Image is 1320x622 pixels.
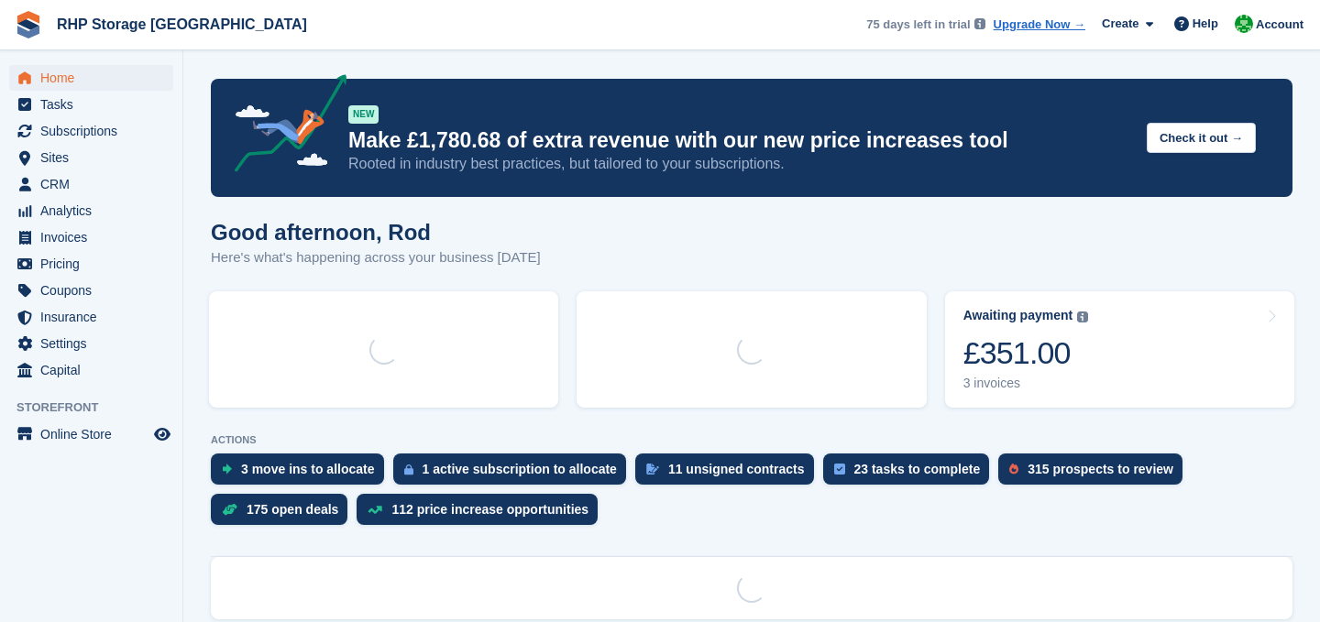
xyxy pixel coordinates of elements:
[348,105,379,124] div: NEW
[646,464,659,475] img: contract_signature_icon-13c848040528278c33f63329250d36e43548de30e8caae1d1a13099fd9432cc5.svg
[1235,15,1253,33] img: Rod
[348,127,1132,154] p: Make £1,780.68 of extra revenue with our new price increases tool
[40,145,150,170] span: Sites
[9,198,173,224] a: menu
[9,331,173,356] a: menu
[9,304,173,330] a: menu
[9,92,173,117] a: menu
[211,220,541,245] h1: Good afternoon, Rod
[247,502,338,517] div: 175 open deals
[9,421,173,447] a: menu
[222,503,237,516] img: deal-1b604bf984904fb50ccaf53a9ad4b4a5d6e5aea283cecdc64d6e3604feb123c2.svg
[241,462,375,476] div: 3 move ins to allocate
[211,494,357,534] a: 175 open deals
[9,65,173,91] a: menu
[40,278,150,303] span: Coupons
[1256,16,1303,34] span: Account
[1009,464,1018,475] img: prospect-51fa495bee0391a8d652442698ab0144808aea92771e9ea1ae160a38d050c398.svg
[222,464,232,475] img: move_ins_to_allocate_icon-fdf77a2bb77ea45bf5b3d319d69a93e2d87916cf1d5bf7949dd705db3b84f3ca.svg
[9,118,173,144] a: menu
[635,453,823,494] a: 11 unsigned contracts
[357,494,607,534] a: 112 price increase opportunities
[9,171,173,197] a: menu
[9,145,173,170] a: menu
[854,462,981,476] div: 23 tasks to complete
[40,171,150,197] span: CRM
[40,331,150,356] span: Settings
[40,357,150,383] span: Capital
[16,398,182,417] span: Storefront
[974,18,985,29] img: icon-info-grey-7440780725fd019a000dd9b08b2336e03edf1995a4989e88bcd33f0948082b44.svg
[823,453,999,494] a: 23 tasks to complete
[1028,462,1173,476] div: 315 prospects to review
[151,423,173,445] a: Preview store
[1193,15,1218,33] span: Help
[348,154,1132,174] p: Rooted in industry best practices, but tailored to your subscriptions.
[40,198,150,224] span: Analytics
[211,247,541,268] p: Here's what's happening across your business [DATE]
[963,376,1089,391] div: 3 invoices
[40,65,150,91] span: Home
[49,9,314,39] a: RHP Storage [GEOGRAPHIC_DATA]
[9,278,173,303] a: menu
[40,92,150,117] span: Tasks
[9,224,173,250] a: menu
[40,224,150,250] span: Invoices
[40,118,150,144] span: Subscriptions
[393,453,635,494] a: 1 active subscription to allocate
[9,357,173,383] a: menu
[945,291,1294,408] a: Awaiting payment £351.00 3 invoices
[834,464,845,475] img: task-75834270c22a3079a89374b754ae025e5fb1db73e45f91037f5363f120a921f8.svg
[963,308,1073,323] div: Awaiting payment
[211,434,1292,446] p: ACTIONS
[211,453,393,494] a: 3 move ins to allocate
[40,304,150,330] span: Insurance
[391,502,588,517] div: 112 price increase opportunities
[404,464,413,475] img: active_subscription_to_allocate_icon-d502201f5373d7db506a760aba3b589e785aa758c864c3986d89f69b8ff3...
[1077,311,1088,322] img: icon-info-grey-7440780725fd019a000dd9b08b2336e03edf1995a4989e88bcd33f0948082b44.svg
[668,462,805,476] div: 11 unsigned contracts
[15,11,42,38] img: stora-icon-8386f47178a22dfd0bd8f6a31ec36ba5ce8667c1dd55bd0f319d3a0aa187defe.svg
[1147,123,1256,153] button: Check it out →
[1102,15,1138,33] span: Create
[219,74,347,179] img: price-adjustments-announcement-icon-8257ccfd72463d97f412b2fc003d46551f7dbcb40ab6d574587a9cd5c0d94...
[998,453,1192,494] a: 315 prospects to review
[40,251,150,277] span: Pricing
[368,506,382,514] img: price_increase_opportunities-93ffe204e8149a01c8c9dc8f82e8f89637d9d84a8eef4429ea346261dce0b2c0.svg
[994,16,1085,34] a: Upgrade Now →
[9,251,173,277] a: menu
[423,462,617,476] div: 1 active subscription to allocate
[866,16,970,34] span: 75 days left in trial
[963,334,1089,372] div: £351.00
[40,421,150,447] span: Online Store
